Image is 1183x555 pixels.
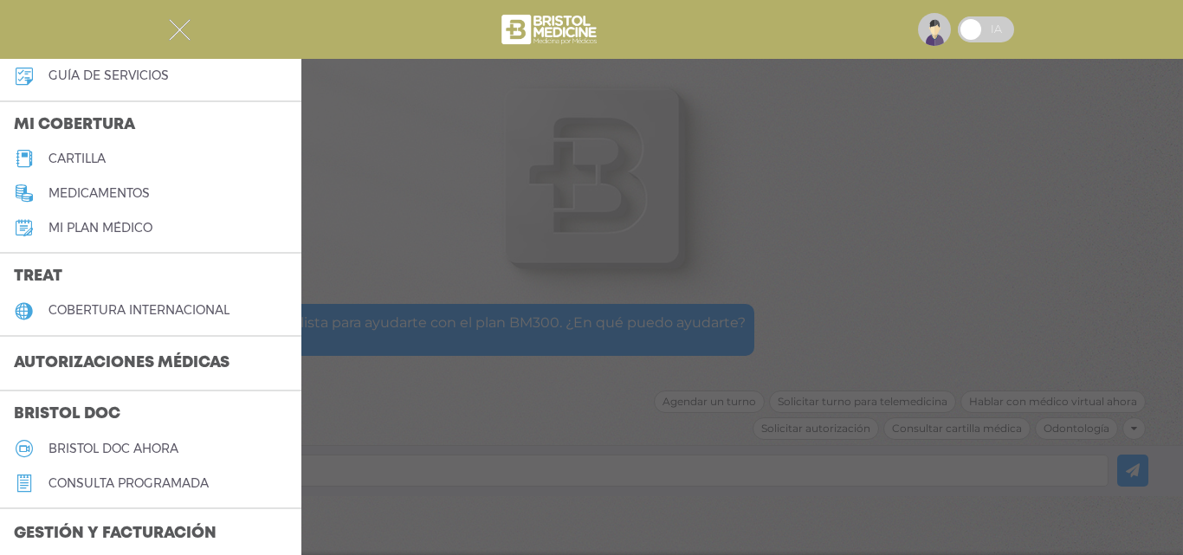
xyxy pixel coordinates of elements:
h5: consulta programada [48,476,209,491]
h5: Bristol doc ahora [48,442,178,456]
img: profile-placeholder.svg [918,13,951,46]
h5: cartilla [48,152,106,166]
img: Cober_menu-close-white.svg [169,19,191,41]
h5: Mi plan médico [48,221,152,236]
h5: medicamentos [48,186,150,201]
img: bristol-medicine-blanco.png [499,9,602,50]
h5: guía de servicios [48,68,169,83]
h5: cobertura internacional [48,303,229,318]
